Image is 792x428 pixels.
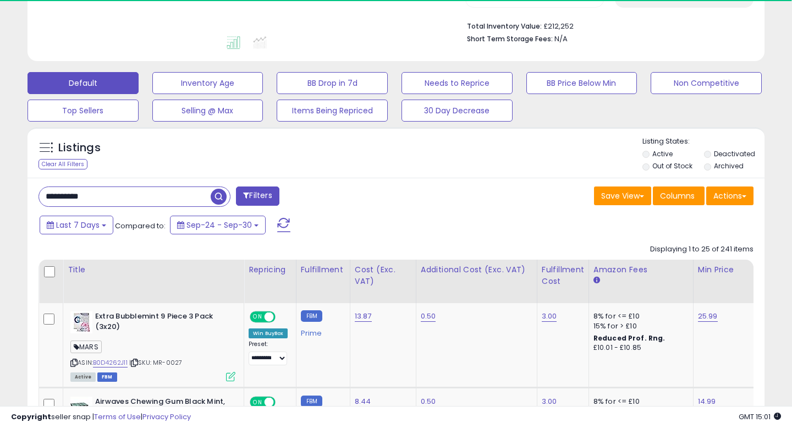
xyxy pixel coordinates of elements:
[698,264,755,276] div: Min Price
[93,358,128,367] a: B0D4262J11
[11,412,191,422] div: seller snap | |
[526,72,637,94] button: BB Price Below Min
[251,312,265,322] span: ON
[650,244,754,255] div: Displaying 1 to 25 of 241 items
[56,220,100,231] span: Last 7 Days
[236,186,279,206] button: Filters
[301,264,345,276] div: Fulfillment
[593,311,685,321] div: 8% for <= £10
[593,321,685,331] div: 15% for > £10
[593,264,689,276] div: Amazon Fees
[152,100,263,122] button: Selling @ Max
[97,372,117,382] span: FBM
[277,100,388,122] button: Items Being Repriced
[58,140,101,156] h5: Listings
[249,328,288,338] div: Win BuyBox
[739,411,781,422] span: 2025-10-8 15:01 GMT
[593,276,600,286] small: Amazon Fees.
[642,136,765,147] p: Listing States:
[142,411,191,422] a: Privacy Policy
[68,264,239,276] div: Title
[152,72,263,94] button: Inventory Age
[402,72,513,94] button: Needs to Reprice
[277,72,388,94] button: BB Drop in 7d
[301,325,342,338] div: Prime
[706,186,754,205] button: Actions
[660,190,695,201] span: Columns
[95,311,229,334] b: Extra Bubblemint 9 Piece 3 Pack (3x20)
[554,34,568,44] span: N/A
[170,216,266,234] button: Sep-24 - Sep-30
[652,161,692,171] label: Out of Stock
[115,221,166,231] span: Compared to:
[594,186,651,205] button: Save View
[355,264,411,287] div: Cost (Exc. VAT)
[653,186,705,205] button: Columns
[249,264,291,276] div: Repricing
[28,72,139,94] button: Default
[714,149,755,158] label: Deactivated
[355,311,372,322] a: 13.87
[651,72,762,94] button: Non Competitive
[421,311,436,322] a: 0.50
[186,220,252,231] span: Sep-24 - Sep-30
[698,311,718,322] a: 25.99
[467,21,542,31] b: Total Inventory Value:
[70,311,92,333] img: 41IeiGL7fmL._SL40_.jpg
[38,159,87,169] div: Clear All Filters
[28,100,139,122] button: Top Sellers
[542,311,557,322] a: 3.00
[70,341,102,353] span: MARS
[301,310,322,322] small: FBM
[467,19,745,32] li: £212,252
[70,372,96,382] span: All listings currently available for purchase on Amazon
[40,216,113,234] button: Last 7 Days
[421,264,532,276] div: Additional Cost (Exc. VAT)
[467,34,553,43] b: Short Term Storage Fees:
[652,149,673,158] label: Active
[593,333,665,343] b: Reduced Prof. Rng.
[274,312,291,322] span: OFF
[593,343,685,353] div: £10.01 - £10.85
[542,264,584,287] div: Fulfillment Cost
[714,161,744,171] label: Archived
[129,358,182,367] span: | SKU: MR-0027
[94,411,141,422] a: Terms of Use
[11,411,51,422] strong: Copyright
[402,100,513,122] button: 30 Day Decrease
[249,341,288,365] div: Preset:
[70,311,235,380] div: ASIN:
